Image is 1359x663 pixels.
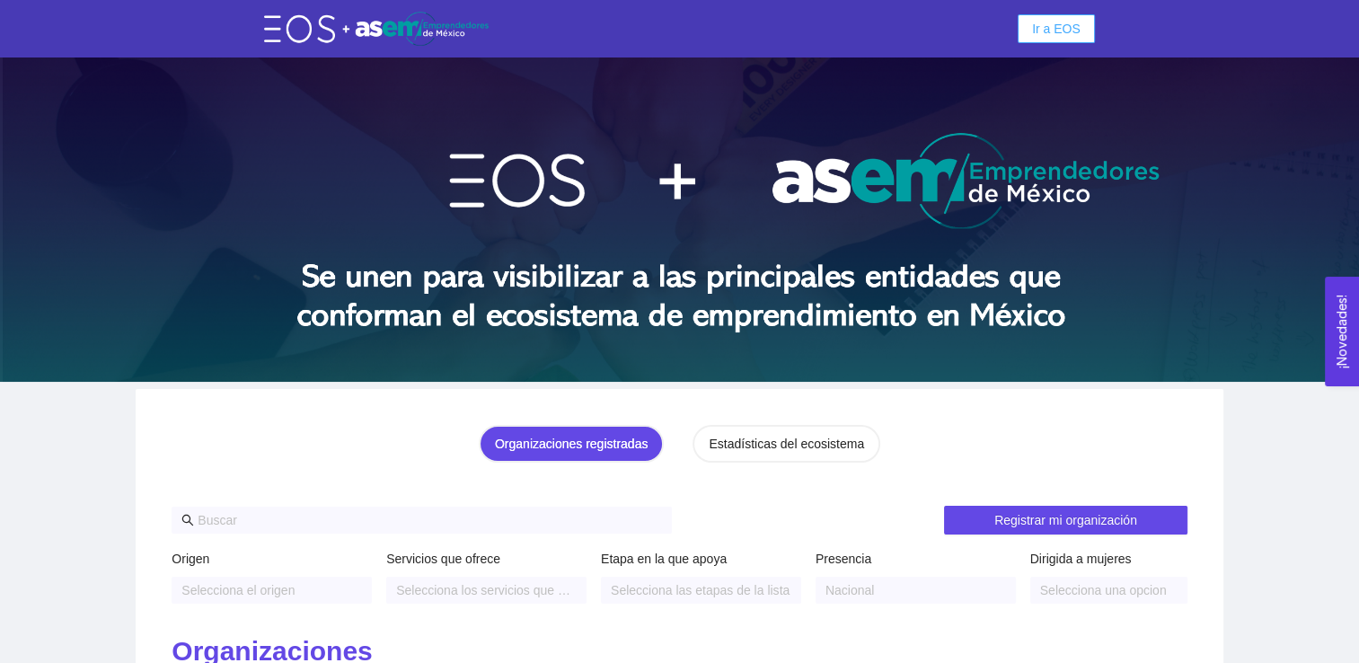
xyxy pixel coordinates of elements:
[495,434,648,454] div: Organizaciones registradas
[994,510,1137,530] span: Registrar mi organización
[1018,14,1095,43] button: Ir a EOS
[198,510,662,530] input: Buscar
[944,506,1187,535] button: Registrar mi organización
[1325,277,1359,386] button: Open Feedback Widget
[1032,19,1081,39] span: Ir a EOS
[172,549,209,569] label: Origen
[816,549,871,569] label: Presencia
[709,434,864,454] div: Estadísticas del ecosistema
[264,12,489,45] img: eos-asem-logo.38b026ae.png
[1030,549,1132,569] label: Dirigida a mujeres
[386,549,500,569] label: Servicios que ofrece
[181,514,194,526] span: search
[601,549,727,569] label: Etapa en la que apoya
